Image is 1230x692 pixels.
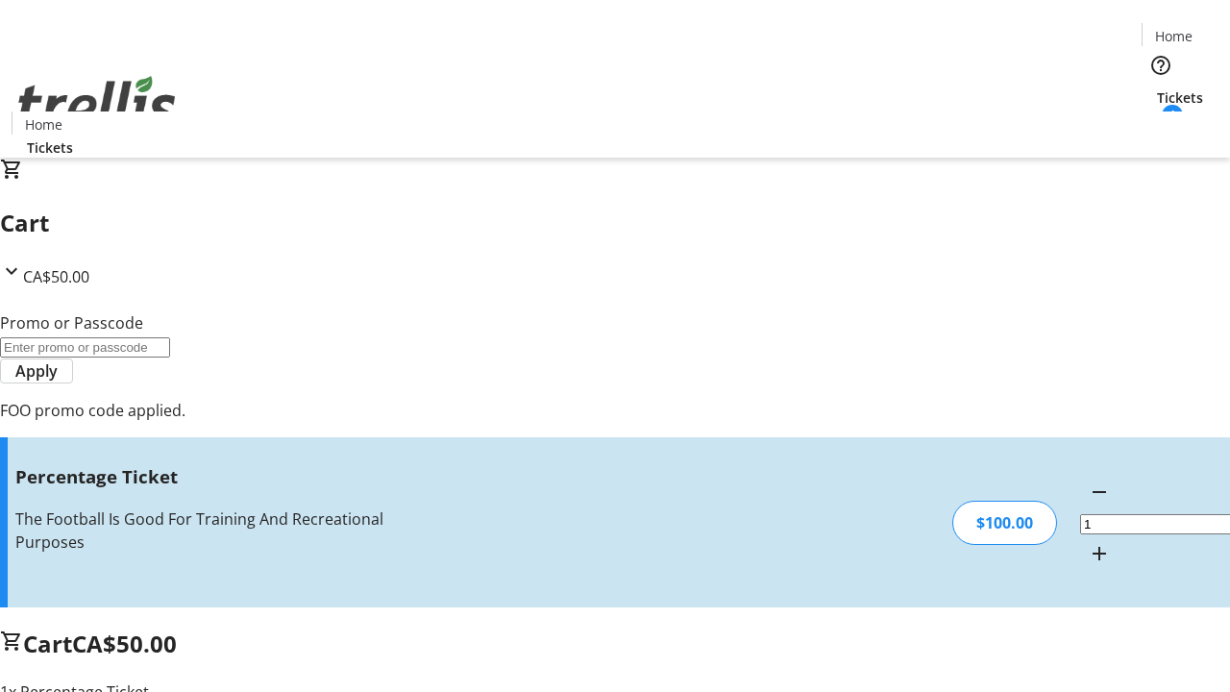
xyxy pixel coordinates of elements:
[72,628,177,659] span: CA$50.00
[1157,87,1203,108] span: Tickets
[25,114,62,135] span: Home
[15,463,435,490] h3: Percentage Ticket
[1080,534,1119,573] button: Increment by one
[15,507,435,554] div: The Football Is Good For Training And Recreational Purposes
[1080,473,1119,511] button: Decrement by one
[1142,46,1180,85] button: Help
[12,114,74,135] a: Home
[15,359,58,383] span: Apply
[23,266,89,287] span: CA$50.00
[27,137,73,158] span: Tickets
[1142,108,1180,146] button: Cart
[1155,26,1193,46] span: Home
[12,137,88,158] a: Tickets
[12,55,183,151] img: Orient E2E Organization snFSWMUpU5's Logo
[1143,26,1204,46] a: Home
[952,501,1057,545] div: $100.00
[1142,87,1218,108] a: Tickets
